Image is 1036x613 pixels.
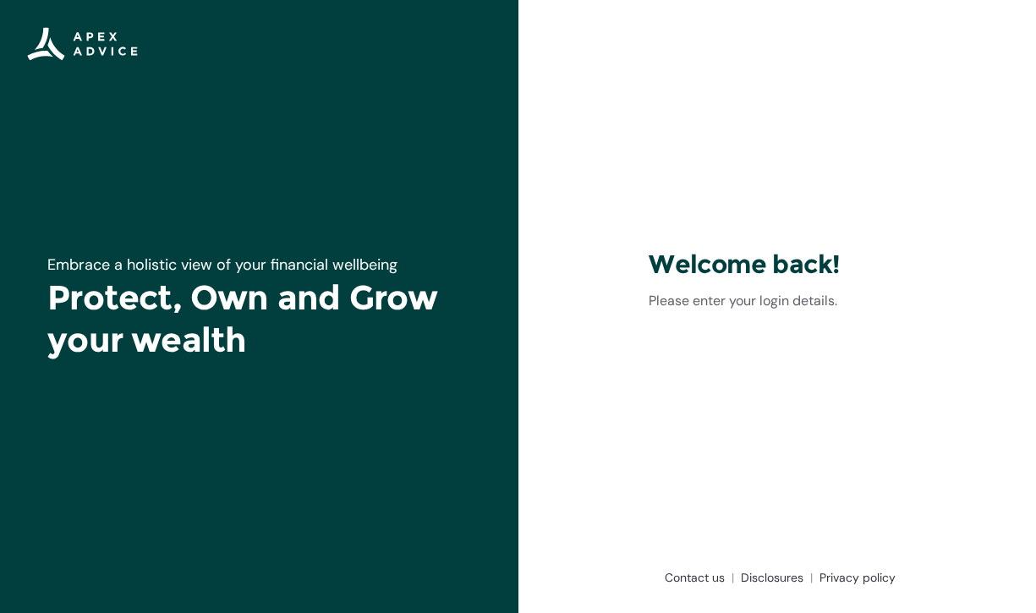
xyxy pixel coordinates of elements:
[649,249,905,281] h3: Welcome back!
[649,291,905,311] p: Please enter your login details.
[47,276,470,361] h1: Protect, Own and Grow your wealth
[813,569,896,586] a: Privacy policy
[734,569,813,586] a: Disclosures
[658,569,734,586] a: Contact us
[47,255,397,275] span: Embrace a holistic view of your financial wellbeing
[27,27,138,61] img: Apex Advice Group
